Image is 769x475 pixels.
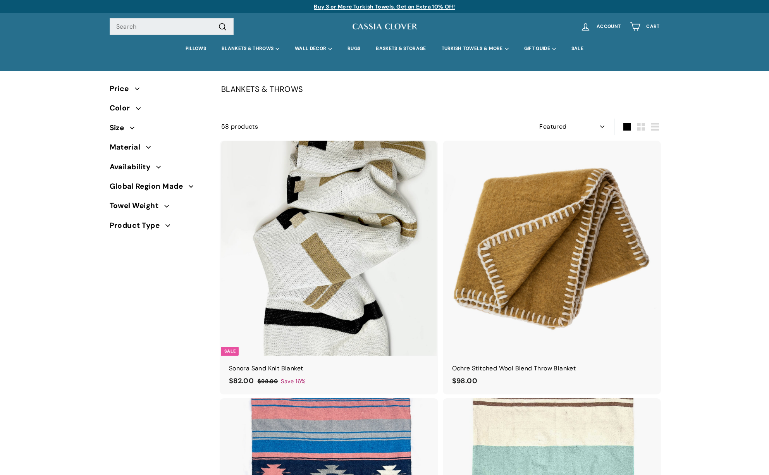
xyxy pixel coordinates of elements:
[444,141,660,394] a: Ochre Stitched Wool Blend Throw Blanket
[625,15,664,38] a: Cart
[576,15,625,38] a: Account
[564,40,591,57] a: SALE
[110,139,209,159] button: Material
[110,200,165,212] span: Towel Weight
[368,40,434,57] a: BASKETS & STORAGE
[110,81,209,100] button: Price
[110,181,189,192] span: Global Region Made
[597,24,621,29] span: Account
[314,3,455,10] a: Buy 3 or More Turkish Towels, Get an Extra 10% Off!
[221,122,440,132] div: 58 products
[110,102,136,114] span: Color
[110,159,209,179] button: Availability
[94,40,675,57] div: Primary
[214,40,287,57] summary: BLANKETS & THROWS
[110,220,166,231] span: Product Type
[340,40,368,57] a: RUGS
[178,40,214,57] a: PILLOWS
[452,376,477,386] span: $98.00
[110,83,135,95] span: Price
[258,378,278,385] span: $98.00
[516,40,564,57] summary: GIFT GUIDE
[221,83,660,95] p: BLANKETS & THROWS
[287,40,340,57] summary: WALL DECOR
[110,141,146,153] span: Material
[452,363,652,373] div: Ochre Stitched Wool Blend Throw Blanket
[229,376,254,386] span: $82.00
[110,100,209,120] button: Color
[110,18,234,35] input: Search
[110,161,157,173] span: Availability
[221,347,239,356] div: Sale
[434,40,516,57] summary: TURKISH TOWELS & MORE
[110,198,209,217] button: Towel Weight
[229,363,429,373] div: Sonora Sand Knit Blanket
[221,141,437,394] a: Sale Sonora Sand Knit Blanket Save 16%
[110,218,209,237] button: Product Type
[646,24,659,29] span: Cart
[281,377,305,386] span: Save 16%
[110,120,209,139] button: Size
[110,179,209,198] button: Global Region Made
[110,122,130,134] span: Size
